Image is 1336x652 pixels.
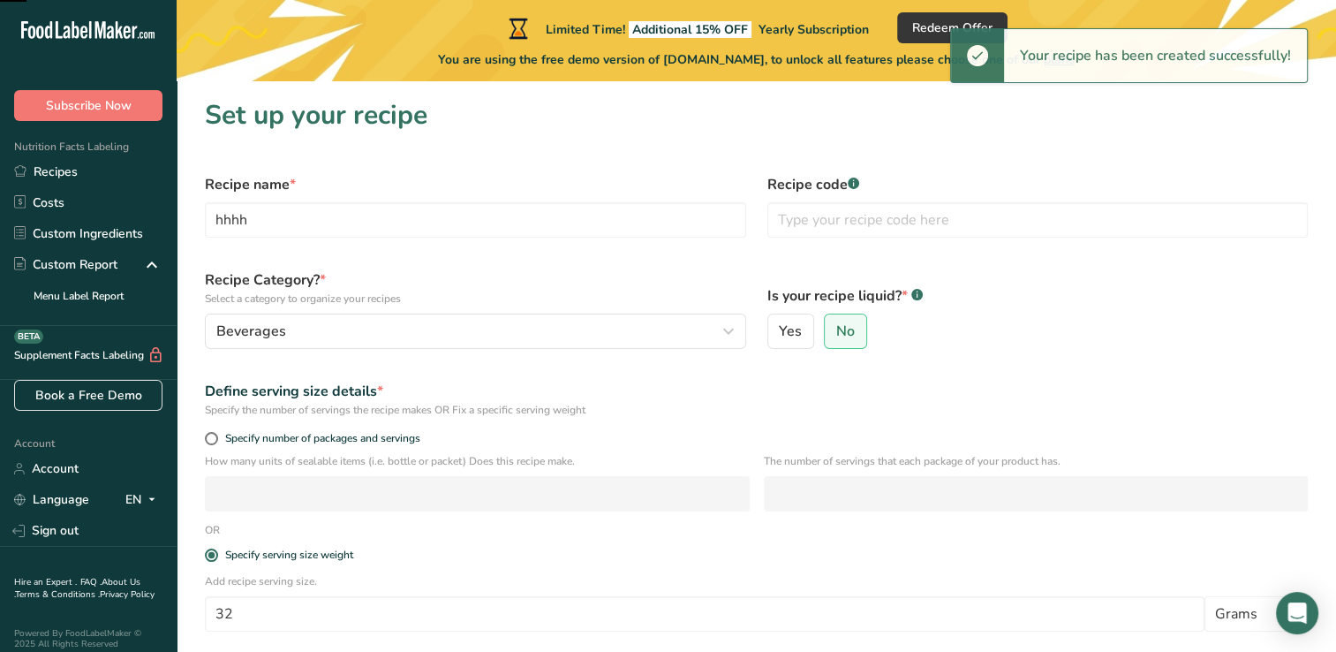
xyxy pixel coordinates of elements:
p: The number of servings that each package of your product has. [764,453,1309,469]
span: Yearly Subscription [759,21,869,38]
div: Custom Report [14,255,117,274]
div: Powered By FoodLabelMaker © 2025 All Rights Reserved [14,628,162,649]
label: Recipe name [205,174,746,195]
span: Redeem Offer [912,19,993,37]
button: Subscribe Now [14,90,162,121]
p: How many units of sealable items (i.e. bottle or packet) Does this recipe make. [205,453,750,469]
p: Add recipe serving size. [205,573,1308,589]
a: Terms & Conditions . [15,588,100,601]
span: No [836,322,855,340]
h1: Set up your recipe [205,95,1308,135]
label: Recipe code [767,174,1309,195]
span: Yes [779,322,802,340]
div: Specify serving size weight [225,549,353,562]
div: Your recipe has been created successfully! [1004,29,1307,82]
div: Define serving size details [205,381,1308,402]
button: Beverages [205,314,746,349]
p: Select a category to organize your recipes [205,291,746,307]
input: Type your recipe name here [205,202,746,238]
a: Privacy Policy [100,588,155,601]
input: Type your serving size here [205,596,1204,632]
span: Beverages [216,321,286,342]
div: Limited Time! [505,18,869,39]
input: Type your recipe code here [767,202,1309,238]
span: Specify number of packages and servings [218,432,420,445]
div: Specify the number of servings the recipe makes OR Fix a specific serving weight [205,402,1308,418]
span: You are using the free demo version of [DOMAIN_NAME], to unlock all features please choose one of... [438,50,1075,69]
label: Is your recipe liquid? [767,285,1309,307]
a: Book a Free Demo [14,380,162,411]
a: Hire an Expert . [14,576,77,588]
div: BETA [14,330,43,344]
span: Additional 15% OFF [629,21,751,38]
div: Open Intercom Messenger [1276,592,1318,634]
a: About Us . [14,576,140,601]
label: Recipe Category? [205,269,746,307]
div: OR [194,522,230,538]
a: Language [14,484,89,515]
div: EN [125,489,162,511]
a: FAQ . [80,576,102,588]
button: Redeem Offer [897,12,1008,43]
span: Subscribe Now [46,96,132,115]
